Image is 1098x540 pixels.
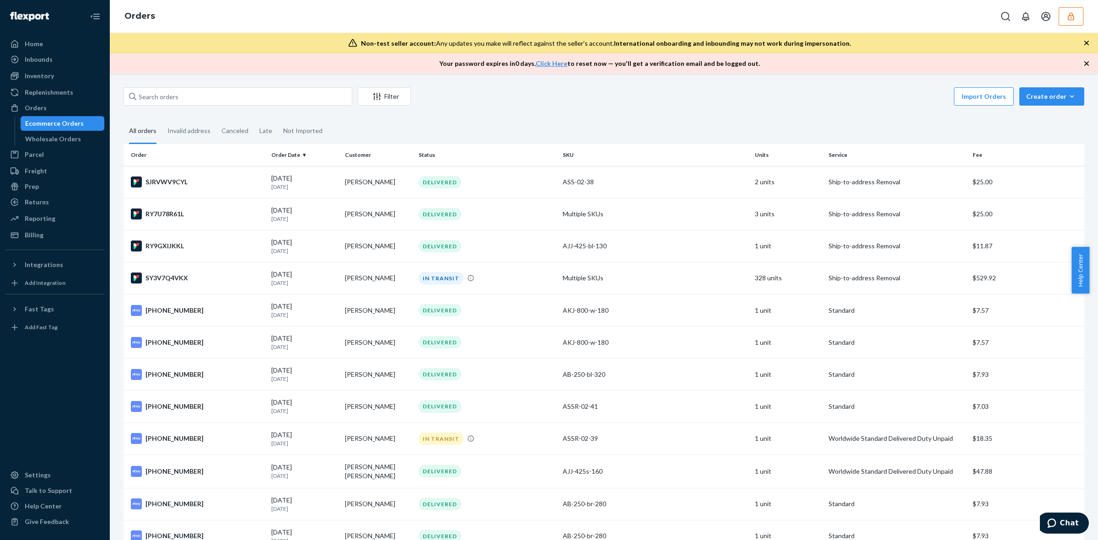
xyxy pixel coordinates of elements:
[614,39,851,47] span: International onboarding and inbounding may not work during impersonation.
[5,257,104,272] button: Integrations
[124,87,352,106] input: Search orders
[563,467,748,476] div: AJJ-425s-160
[5,37,104,51] a: Home
[751,390,825,422] td: 1 unit
[271,505,338,513] p: [DATE]
[5,320,104,335] a: Add Fast Tag
[439,59,760,68] p: Your password expires in 0 days . to reset now — you'll get a verification email and be logged out.
[25,305,54,314] div: Fast Tags
[345,151,411,159] div: Customer
[5,468,104,482] a: Settings
[5,101,104,115] a: Orders
[221,119,248,143] div: Canceled
[25,214,55,223] div: Reporting
[969,262,1084,294] td: $529.92
[825,262,969,294] td: Ship-to-address Removal
[536,59,567,67] a: Click Here
[5,514,104,529] button: Give Feedback
[25,182,39,191] div: Prep
[1040,513,1089,535] iframe: Opens a widget where you can chat to one of our agents
[25,88,73,97] div: Replenishments
[825,230,969,262] td: Ship-to-address Removal
[415,144,559,166] th: Status
[954,87,1014,106] button: Import Orders
[25,260,63,269] div: Integrations
[129,119,156,144] div: All orders
[969,358,1084,390] td: $7.93
[271,430,338,447] div: [DATE]
[25,39,43,48] div: Home
[563,241,748,251] div: AJJ-425-bl-130
[419,176,461,188] div: DELIVERED
[825,144,969,166] th: Service
[341,198,415,230] td: [PERSON_NAME]
[969,294,1084,326] td: $7.57
[419,208,461,220] div: DELIVERED
[559,262,751,294] td: Multiple SKUs
[825,166,969,198] td: Ship-to-address Removal
[751,262,825,294] td: 328 units
[131,273,264,283] div: SY3V7Q4VKX
[559,144,751,166] th: SKU
[131,305,264,316] div: [PHONE_NUMBER]
[25,470,51,480] div: Settings
[829,370,965,379] p: Standard
[358,87,411,106] button: Filter
[131,209,264,219] div: RY7U78R61L
[341,230,415,262] td: [PERSON_NAME]
[341,488,415,520] td: [PERSON_NAME]
[25,279,65,287] div: Add Integration
[969,422,1084,454] td: $18.35
[751,198,825,230] td: 3 units
[969,326,1084,358] td: $7.57
[969,488,1084,520] td: $7.93
[419,465,461,477] div: DELIVERED
[25,119,84,128] div: Ecommerce Orders
[5,228,104,242] a: Billing
[25,166,47,176] div: Freight
[271,407,338,415] p: [DATE]
[131,176,264,187] div: SJRVWV9CYL
[259,119,272,143] div: Late
[361,39,851,48] div: Any updates you make will reflect against the seller's account.
[117,3,162,30] ol: breadcrumbs
[563,499,748,508] div: AB-250-br-280
[25,230,43,240] div: Billing
[1017,7,1035,26] button: Open notifications
[358,92,410,101] div: Filter
[563,306,748,315] div: AKJ-800-w-180
[271,174,338,191] div: [DATE]
[131,401,264,412] div: [PHONE_NUMBER]
[271,472,338,480] p: [DATE]
[341,262,415,294] td: [PERSON_NAME]
[131,337,264,348] div: [PHONE_NUMBER]
[751,230,825,262] td: 1 unit
[25,134,81,144] div: Wholesale Orders
[829,338,965,347] p: Standard
[131,466,264,477] div: [PHONE_NUMBER]
[271,311,338,319] p: [DATE]
[5,69,104,83] a: Inventory
[271,270,338,287] div: [DATE]
[341,294,415,326] td: [PERSON_NAME]
[563,434,748,443] div: ASSR-02-39
[1071,247,1089,294] button: Help Center
[25,55,53,64] div: Inbounds
[271,215,338,223] p: [DATE]
[5,147,104,162] a: Parcel
[271,496,338,513] div: [DATE]
[751,326,825,358] td: 1 unit
[271,439,338,447] p: [DATE]
[996,7,1015,26] button: Open Search Box
[829,434,965,443] p: Worldwide Standard Delivered Duty Unpaid
[829,499,965,508] p: Standard
[271,334,338,351] div: [DATE]
[969,166,1084,198] td: $25.00
[825,198,969,230] td: Ship-to-address Removal
[86,7,104,26] button: Close Navigation
[419,272,463,284] div: IN TRANSIT
[5,195,104,209] a: Returns
[341,454,415,488] td: [PERSON_NAME] [PERSON_NAME]
[969,144,1084,166] th: Fee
